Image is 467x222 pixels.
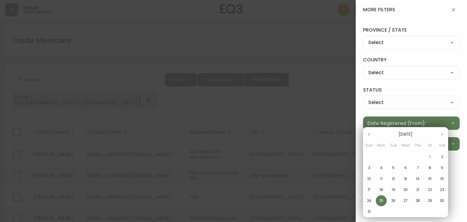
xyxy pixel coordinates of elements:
[412,142,423,148] span: Thu
[375,131,436,137] p: [DATE]
[364,162,375,173] button: 3
[440,198,445,203] p: 30
[400,195,411,206] button: 27
[437,162,448,173] button: 9
[364,173,375,184] button: 10
[437,142,448,148] span: Sat
[388,173,399,184] button: 12
[416,187,420,193] p: 21
[429,165,431,171] p: 8
[388,162,399,173] button: 5
[404,176,407,182] p: 13
[437,173,448,184] button: 16
[392,187,395,193] p: 19
[428,198,432,203] p: 29
[388,184,399,195] button: 19
[379,198,384,203] p: 25
[424,195,435,206] button: 29
[364,184,375,195] button: 17
[392,176,395,182] p: 12
[440,176,444,182] p: 16
[376,195,387,206] button: 25
[400,142,411,148] span: Wed
[391,198,396,203] p: 26
[404,165,407,171] p: 6
[388,195,399,206] button: 26
[376,173,387,184] button: 11
[412,173,423,184] button: 14
[364,142,375,148] span: Sun
[368,165,370,171] p: 3
[400,184,411,195] button: 20
[440,187,444,193] p: 23
[437,151,448,162] button: 2
[379,187,383,193] p: 18
[367,176,371,182] p: 10
[417,165,419,171] p: 7
[400,173,411,184] button: 13
[428,187,432,193] p: 22
[441,165,443,171] p: 9
[368,209,371,214] p: 31
[367,198,372,203] p: 24
[364,195,375,206] button: 24
[424,184,435,195] button: 22
[388,142,399,148] span: Tue
[437,195,448,206] button: 30
[376,142,387,148] span: Mon
[380,176,382,182] p: 11
[424,173,435,184] button: 15
[412,162,423,173] button: 7
[400,162,411,173] button: 6
[368,187,371,193] p: 17
[424,162,435,173] button: 8
[441,154,443,160] p: 2
[437,184,448,195] button: 23
[380,165,382,171] p: 4
[376,162,387,173] button: 4
[392,165,395,171] p: 5
[429,154,431,160] p: 1
[424,151,435,162] button: 1
[424,142,435,148] span: Fri
[412,195,423,206] button: 28
[376,184,387,195] button: 18
[403,198,408,203] p: 27
[416,198,420,203] p: 28
[403,187,408,193] p: 20
[416,176,420,182] p: 14
[428,176,432,182] p: 15
[412,184,423,195] button: 21
[364,206,375,217] button: 31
